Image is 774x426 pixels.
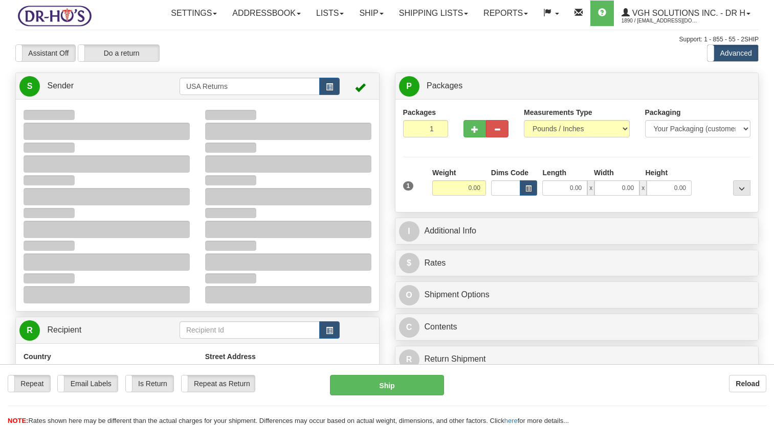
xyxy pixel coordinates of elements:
label: Street Address [205,351,256,362]
a: Ship [351,1,391,26]
label: Email Labels [58,375,118,392]
span: I [399,221,419,242]
label: Height [646,168,668,178]
a: S Sender [19,76,180,97]
label: Measurements Type [524,107,592,117]
span: Recipient [47,325,81,334]
label: Length [542,168,566,178]
span: O [399,285,419,305]
span: x [587,180,594,196]
a: Shipping lists [391,1,476,26]
span: 1 [403,181,414,191]
div: ... [733,180,750,196]
span: $ [399,253,419,273]
label: Assistant Off [16,45,75,61]
label: Advanced [707,45,758,61]
span: R [399,349,419,370]
a: OShipment Options [399,285,755,305]
a: Settings [163,1,225,26]
img: logo1890.jpg [15,3,94,29]
label: Is Return [126,375,173,392]
label: Weight [432,168,456,178]
a: Lists [308,1,351,26]
button: Ship [330,375,444,395]
label: Packages [403,107,436,117]
a: VGH Solutions Inc. - Dr H 1890 / [EMAIL_ADDRESS][DOMAIN_NAME] [614,1,758,26]
a: Addressbook [225,1,308,26]
label: Repeat as Return [182,375,255,392]
b: Reload [736,380,760,388]
a: IAdditional Info [399,221,755,242]
label: Width [594,168,614,178]
span: C [399,317,419,338]
a: CContents [399,317,755,338]
a: here [504,417,518,424]
input: Recipient Id [180,321,320,339]
label: Dims Code [491,168,528,178]
a: RReturn Shipment [399,349,755,370]
a: R Recipient [19,320,162,341]
span: Sender [47,81,74,90]
span: NOTE: [8,417,28,424]
a: $Rates [399,253,755,274]
label: Packaging [645,107,681,117]
span: x [639,180,647,196]
span: R [19,320,40,341]
label: Do a return [78,45,159,61]
div: Support: 1 - 855 - 55 - 2SHIP [15,35,759,44]
button: Reload [729,375,766,392]
span: P [399,76,419,97]
span: Packages [427,81,462,90]
span: 1890 / [EMAIL_ADDRESS][DOMAIN_NAME] [622,16,698,26]
input: Sender Id [180,78,320,95]
label: Repeat [8,375,50,392]
a: P Packages [399,76,755,97]
span: S [19,76,40,97]
a: Reports [476,1,536,26]
label: Country [24,351,51,362]
span: VGH Solutions Inc. - Dr H [630,9,745,17]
